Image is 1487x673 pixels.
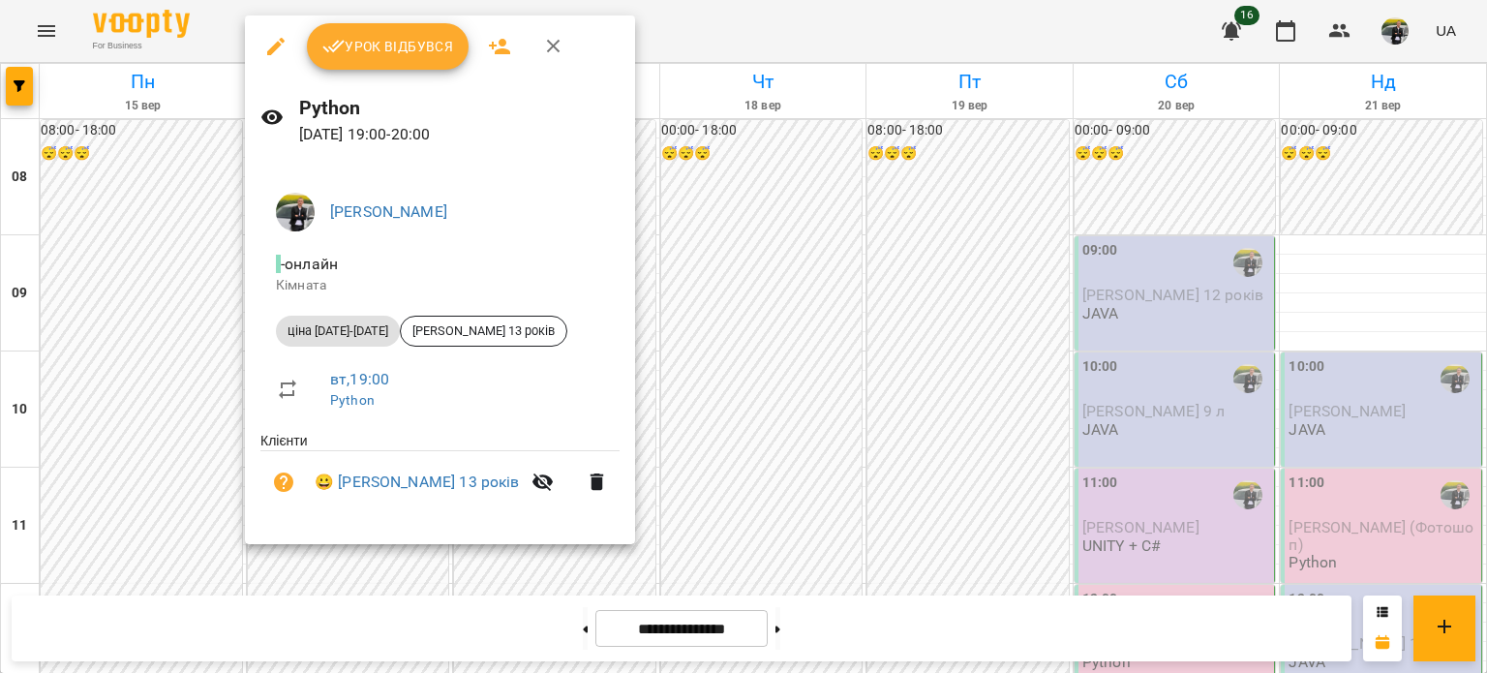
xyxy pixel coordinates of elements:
img: a92d573242819302f0c564e2a9a4b79e.jpg [276,193,315,231]
span: [PERSON_NAME] 13 років [401,322,566,340]
p: Кімната [276,276,604,295]
a: [PERSON_NAME] [330,202,447,221]
a: вт , 19:00 [330,370,389,388]
ul: Клієнти [260,431,620,521]
h6: Python [299,93,621,123]
span: - онлайн [276,255,342,273]
span: Урок відбувся [322,35,454,58]
button: Урок відбувся [307,23,470,70]
span: ціна [DATE]-[DATE] [276,322,400,340]
p: [DATE] 19:00 - 20:00 [299,123,621,146]
a: Python [330,392,375,408]
a: 😀 [PERSON_NAME] 13 років [315,471,520,494]
div: [PERSON_NAME] 13 років [400,316,567,347]
button: Візит ще не сплачено. Додати оплату? [260,459,307,505]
